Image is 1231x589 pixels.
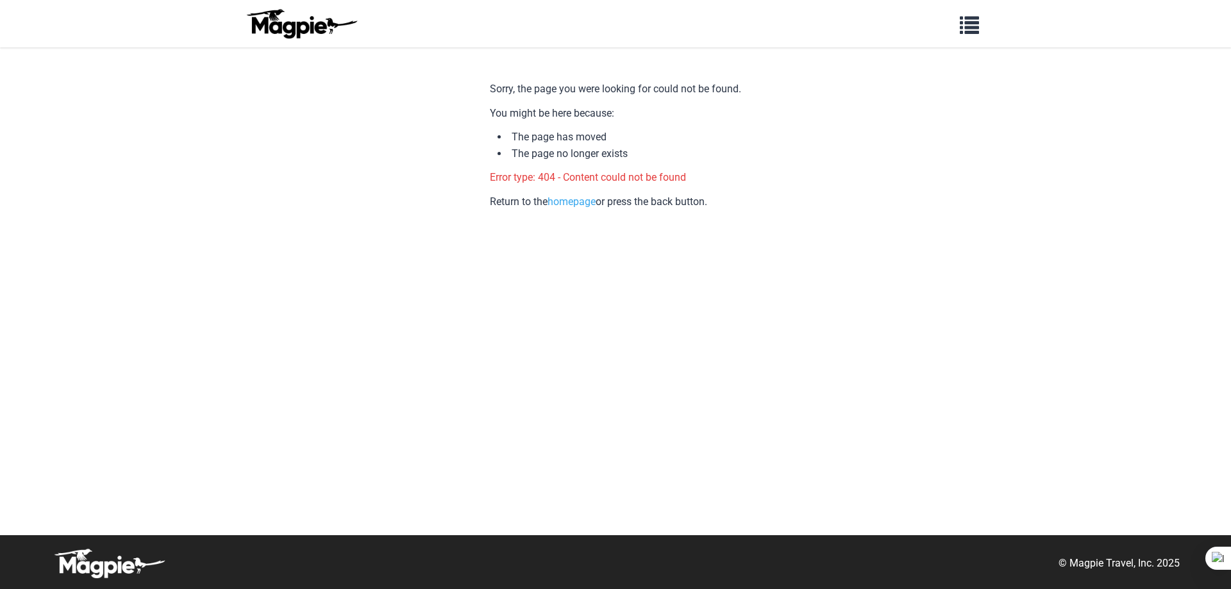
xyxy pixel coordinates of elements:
[51,548,167,579] img: logo-white-d94fa1abed81b67a048b3d0f0ab5b955.png
[498,129,741,145] li: The page has moved
[490,105,741,122] p: You might be here because:
[548,195,596,208] a: homepage
[1059,555,1180,572] p: © Magpie Travel, Inc. 2025
[498,145,741,162] li: The page no longer exists
[490,81,741,97] p: Sorry, the page you were looking for could not be found.
[490,169,741,186] p: Error type: 404 - Content could not be found
[244,8,359,39] img: logo-ab69f6fb50320c5b225c76a69d11143b.png
[490,194,741,210] p: Return to the or press the back button.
